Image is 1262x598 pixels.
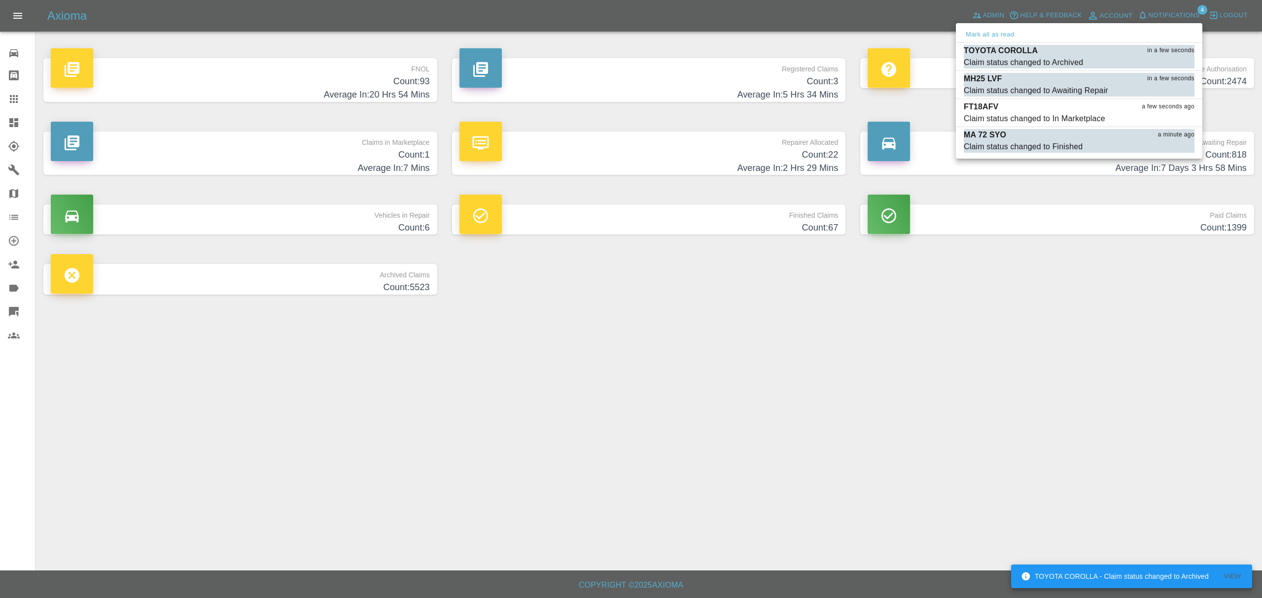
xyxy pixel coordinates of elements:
div: Claim status changed to In Marketplace [964,113,1105,125]
button: Mark all as read [964,29,1016,40]
p: MH25 LVF [964,73,1002,85]
div: TOYOTA COROLLA - Claim status changed to Archived [1021,567,1209,585]
div: Claim status changed to Archived [964,57,1083,68]
p: TOYOTA COROLLA [964,45,1038,57]
span: in a few seconds [1147,74,1194,84]
button: View [1217,569,1248,584]
p: MA 72 SYO [964,129,1006,141]
div: Claim status changed to Awaiting Repair [964,85,1108,97]
span: a minute ago [1158,130,1194,140]
span: a few seconds ago [1142,102,1194,112]
div: Claim status changed to Finished [964,141,1083,153]
p: FT18AFV [964,101,998,113]
span: in a few seconds [1147,46,1194,56]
